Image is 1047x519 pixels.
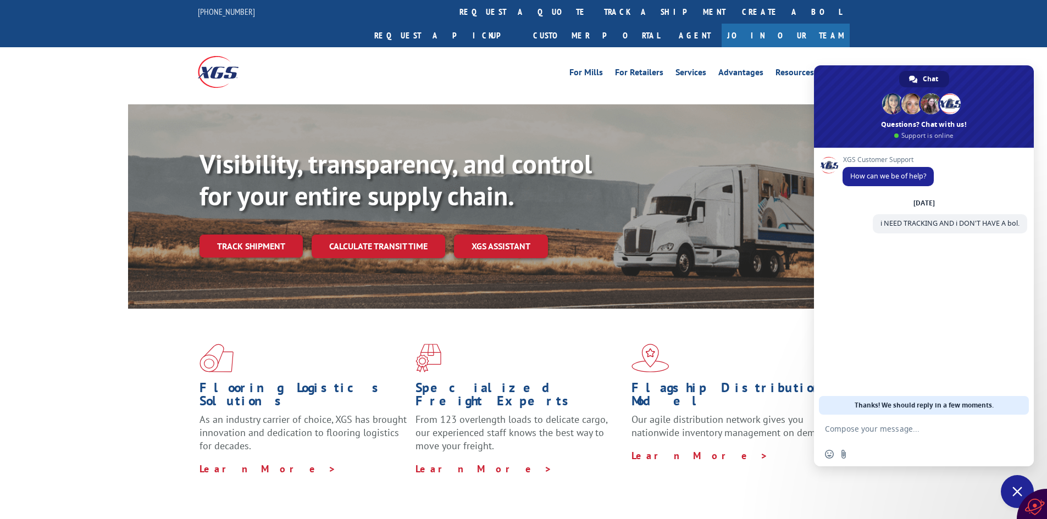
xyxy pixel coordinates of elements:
p: From 123 overlength loads to delicate cargo, our experienced staff knows the best way to move you... [416,413,623,462]
h1: Flooring Logistics Solutions [200,381,407,413]
a: Resources [775,68,814,80]
a: Advantages [718,68,763,80]
a: Join Our Team [722,24,850,47]
a: [PHONE_NUMBER] [198,6,255,17]
a: Request a pickup [366,24,525,47]
a: Customer Portal [525,24,668,47]
textarea: Compose your message... [825,424,999,434]
span: As an industry carrier of choice, XGS has brought innovation and dedication to flooring logistics... [200,413,407,452]
span: Chat [923,71,938,87]
span: Send a file [839,450,848,459]
a: Learn More > [416,462,552,475]
img: xgs-icon-focused-on-flooring-red [416,344,441,372]
a: Learn More > [200,462,336,475]
a: XGS ASSISTANT [454,235,548,258]
span: Insert an emoji [825,450,834,459]
span: Thanks! We should reply in a few moments. [855,396,994,415]
a: Calculate transit time [312,235,445,258]
span: Our agile distribution network gives you nationwide inventory management on demand. [631,413,834,439]
a: Track shipment [200,235,303,258]
img: xgs-icon-flagship-distribution-model-red [631,344,669,372]
a: Learn More > [631,449,768,462]
div: Close chat [1001,475,1034,508]
a: Agent [668,24,722,47]
a: For Retailers [615,68,663,80]
a: For Mills [569,68,603,80]
h1: Flagship Distribution Model [631,381,839,413]
b: Visibility, transparency, and control for your entire supply chain. [200,147,592,213]
img: xgs-icon-total-supply-chain-intelligence-red [200,344,234,372]
span: XGS Customer Support [843,156,934,164]
a: Services [675,68,706,80]
h1: Specialized Freight Experts [416,381,623,413]
span: i NEED TRACKING AND i DON'T HAVE A bol. [880,219,1020,228]
div: Chat [899,71,949,87]
div: [DATE] [913,200,935,207]
span: How can we be of help? [850,171,926,181]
